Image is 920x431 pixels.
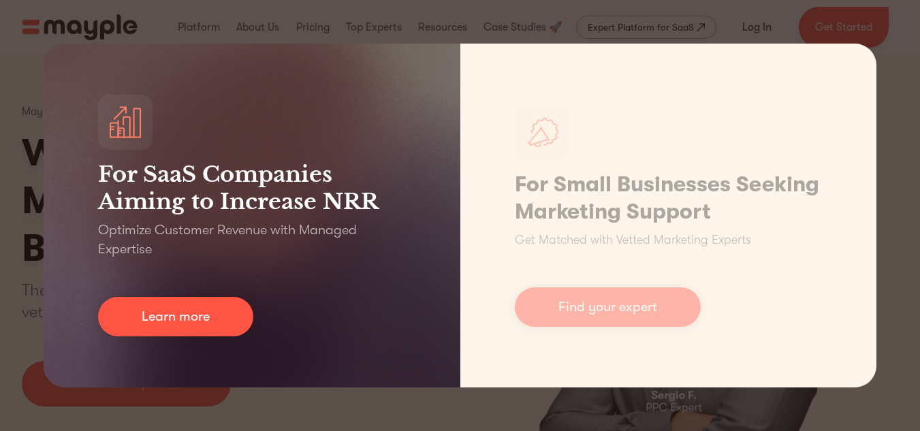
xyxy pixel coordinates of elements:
[515,231,751,249] p: Get Matched with Vetted Marketing Experts
[98,221,406,259] p: Optimize Customer Revenue with Managed Expertise
[98,161,406,215] h3: For SaaS Companies Aiming to Increase NRR
[515,171,823,225] h1: For Small Businesses Seeking Marketing Support
[515,287,701,327] a: Find your expert
[98,297,253,336] a: Learn more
